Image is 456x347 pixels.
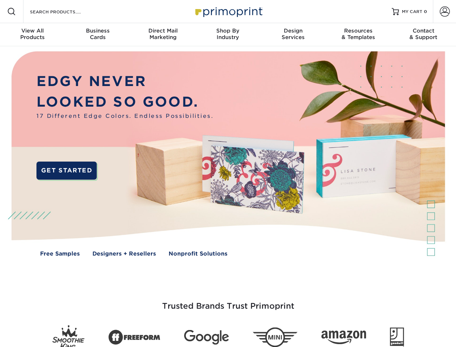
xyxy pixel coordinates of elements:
span: Business [65,27,130,34]
span: MY CART [402,9,422,15]
a: BusinessCards [65,23,130,46]
a: Free Samples [40,250,80,258]
p: EDGY NEVER [36,71,213,92]
img: Goodwill [390,327,404,347]
input: SEARCH PRODUCTS..... [29,7,100,16]
span: 0 [424,9,427,14]
p: LOOKED SO GOOD. [36,92,213,112]
a: Designers + Resellers [92,250,156,258]
span: Shop By [195,27,260,34]
div: & Templates [326,27,391,40]
img: Google [184,330,229,345]
span: Resources [326,27,391,34]
span: Direct Mail [130,27,195,34]
span: Contact [391,27,456,34]
img: Amazon [321,331,366,344]
a: Resources& Templates [326,23,391,46]
a: DesignServices [261,23,326,46]
a: Shop ByIndustry [195,23,260,46]
a: Contact& Support [391,23,456,46]
a: GET STARTED [36,162,97,180]
div: Marketing [130,27,195,40]
span: 17 Different Edge Colors. Endless Possibilities. [36,112,213,120]
a: Direct MailMarketing [130,23,195,46]
div: Cards [65,27,130,40]
iframe: Google Customer Reviews [2,325,61,344]
img: Primoprint [192,4,264,19]
a: Nonprofit Solutions [169,250,227,258]
h3: Trusted Brands Trust Primoprint [17,284,439,320]
span: Design [261,27,326,34]
div: Services [261,27,326,40]
div: & Support [391,27,456,40]
div: Industry [195,27,260,40]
